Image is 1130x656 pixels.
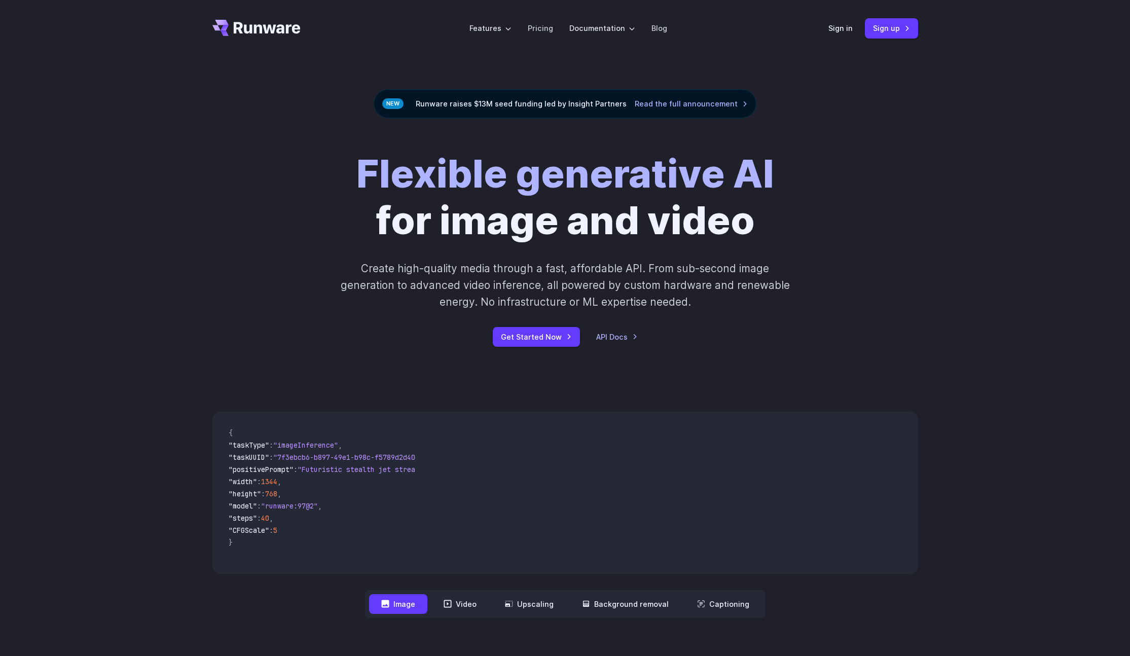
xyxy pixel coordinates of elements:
[651,22,667,34] a: Blog
[431,594,489,614] button: Video
[369,594,427,614] button: Image
[685,594,761,614] button: Captioning
[261,501,318,511] span: "runware:97@2"
[273,441,338,450] span: "imageInference"
[261,489,265,498] span: :
[277,489,281,498] span: ,
[828,22,853,34] a: Sign in
[257,514,261,523] span: :
[273,526,277,535] span: 5
[269,526,273,535] span: :
[265,489,277,498] span: 768
[294,465,298,474] span: :
[570,594,681,614] button: Background removal
[229,477,257,486] span: "width"
[229,489,261,498] span: "height"
[229,538,233,547] span: }
[277,477,281,486] span: ,
[229,428,233,438] span: {
[318,501,322,511] span: ,
[229,465,294,474] span: "positivePrompt"
[229,501,257,511] span: "model"
[269,514,273,523] span: ,
[273,453,427,462] span: "7f3ebcb6-b897-49e1-b98c-f5789d2d40d7"
[528,22,553,34] a: Pricing
[269,453,273,462] span: :
[298,465,667,474] span: "Futuristic stealth jet streaking through a neon-lit cityscape with glowing purple exhaust"
[356,151,774,244] h1: for image and video
[257,501,261,511] span: :
[229,514,257,523] span: "steps"
[493,594,566,614] button: Upscaling
[212,20,301,36] a: Go to /
[493,327,580,347] a: Get Started Now
[261,477,277,486] span: 1344
[229,453,269,462] span: "taskUUID"
[269,441,273,450] span: :
[339,260,791,311] p: Create high-quality media through a fast, affordable API. From sub-second image generation to adv...
[865,18,918,38] a: Sign up
[229,441,269,450] span: "taskType"
[356,150,774,197] strong: Flexible generative AI
[469,22,512,34] label: Features
[569,22,635,34] label: Documentation
[596,331,638,343] a: API Docs
[338,441,342,450] span: ,
[261,514,269,523] span: 40
[257,477,261,486] span: :
[229,526,269,535] span: "CFGScale"
[374,89,756,118] div: Runware raises $13M seed funding led by Insight Partners
[635,98,748,110] a: Read the full announcement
